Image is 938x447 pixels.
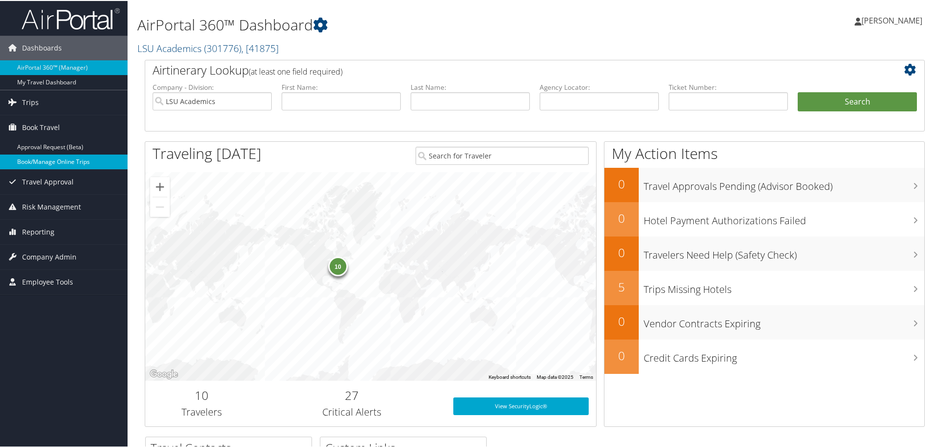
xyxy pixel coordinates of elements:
h3: Critical Alerts [265,404,439,418]
span: Dashboards [22,35,62,59]
h2: 0 [604,312,639,329]
span: (at least one field required) [249,65,342,76]
a: 0Hotel Payment Authorizations Failed [604,201,924,236]
img: Google [148,367,180,380]
h2: 5 [604,278,639,294]
a: [PERSON_NAME] [855,5,932,34]
h3: Credit Cards Expiring [644,345,924,364]
h2: 0 [604,243,639,260]
h2: 0 [604,346,639,363]
a: Open this area in Google Maps (opens a new window) [148,367,180,380]
a: 5Trips Missing Hotels [604,270,924,304]
button: Zoom out [150,196,170,216]
h3: Travel Approvals Pending (Advisor Booked) [644,174,924,192]
label: Agency Locator: [540,81,659,91]
a: 0Travelers Need Help (Safety Check) [604,236,924,270]
h3: Vendor Contracts Expiring [644,311,924,330]
button: Search [798,91,917,111]
input: Search for Traveler [416,146,589,164]
span: Book Travel [22,114,60,139]
span: [PERSON_NAME] [861,14,922,25]
span: Map data ©2025 [537,373,573,379]
h2: 27 [265,386,439,403]
span: , [ 41875 ] [241,41,279,54]
button: Keyboard shortcuts [489,373,531,380]
label: Ticket Number: [669,81,788,91]
span: Trips [22,89,39,114]
img: airportal-logo.png [22,6,120,29]
span: Employee Tools [22,269,73,293]
h3: Travelers Need Help (Safety Check) [644,242,924,261]
span: Reporting [22,219,54,243]
div: 10 [328,255,347,275]
h1: My Action Items [604,142,924,163]
a: 0Vendor Contracts Expiring [604,304,924,339]
a: 0Travel Approvals Pending (Advisor Booked) [604,167,924,201]
button: Zoom in [150,176,170,196]
h1: AirPortal 360™ Dashboard [137,14,667,34]
label: Last Name: [411,81,530,91]
h1: Traveling [DATE] [153,142,261,163]
h2: 10 [153,386,251,403]
a: View SecurityLogic® [453,396,589,414]
a: Terms (opens in new tab) [579,373,593,379]
label: First Name: [282,81,401,91]
a: 0Credit Cards Expiring [604,339,924,373]
span: Travel Approval [22,169,74,193]
h2: 0 [604,209,639,226]
h3: Trips Missing Hotels [644,277,924,295]
span: Risk Management [22,194,81,218]
span: Company Admin [22,244,77,268]
a: LSU Academics [137,41,279,54]
h2: Airtinerary Lookup [153,61,852,78]
h2: 0 [604,175,639,191]
h3: Travelers [153,404,251,418]
span: ( 301776 ) [204,41,241,54]
label: Company - Division: [153,81,272,91]
h3: Hotel Payment Authorizations Failed [644,208,924,227]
